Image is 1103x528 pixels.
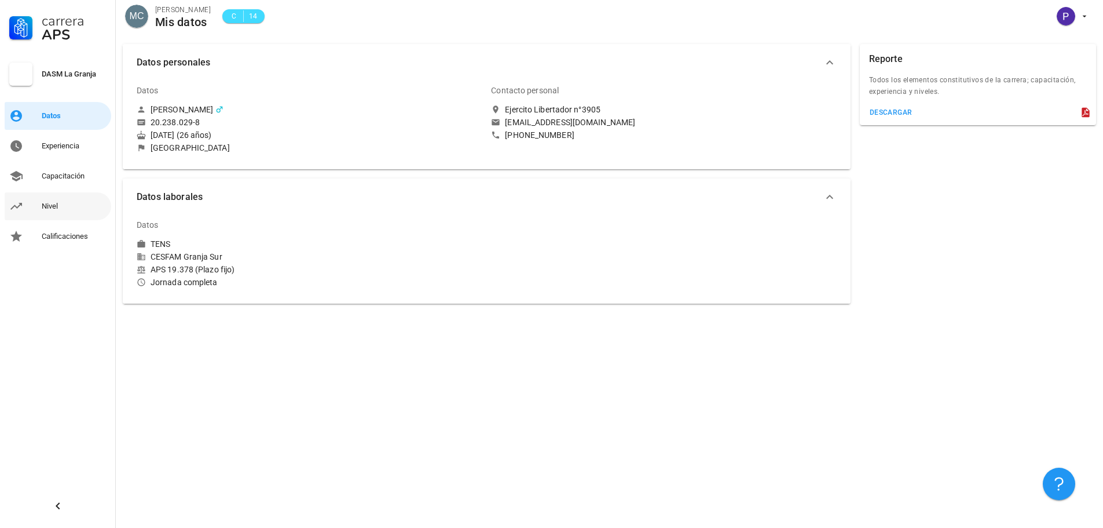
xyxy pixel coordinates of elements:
div: Datos [42,111,107,121]
span: Datos laborales [137,189,823,205]
div: Nivel [42,202,107,211]
div: Ejercito Libertador n°3905 [505,104,600,115]
div: descargar [869,108,913,116]
div: [PERSON_NAME] [151,104,213,115]
span: MC [130,5,144,28]
div: [PERSON_NAME] [155,4,211,16]
div: TENS [151,239,170,249]
a: Datos [5,102,111,130]
a: [PHONE_NUMBER] [491,130,836,140]
span: C [229,10,239,22]
div: DASM La Granja [42,70,107,79]
div: Datos [137,211,159,239]
div: [GEOGRAPHIC_DATA] [151,143,230,153]
span: 14 [248,10,258,22]
div: avatar [125,5,148,28]
div: APS [42,28,107,42]
div: [PHONE_NUMBER] [505,130,574,140]
div: Jornada completa [137,277,482,287]
div: Contacto personal [491,77,559,104]
div: Datos [137,77,159,104]
div: [DATE] (26 años) [137,130,482,140]
div: [EMAIL_ADDRESS][DOMAIN_NAME] [505,117,635,128]
div: CESFAM Granja Sur [137,252,482,262]
div: APS 19.378 (Plazo fijo) [137,264,482,275]
div: Experiencia [42,141,107,151]
a: Capacitación [5,162,111,190]
div: 20.238.029-8 [151,117,200,128]
a: Calificaciones [5,223,111,250]
a: Nivel [5,192,111,220]
div: Calificaciones [42,232,107,241]
button: Datos laborales [123,179,851,216]
span: Datos personales [137,54,823,71]
div: Reporte [869,44,903,74]
div: Todos los elementos constitutivos de la carrera; capacitación, experiencia y niveles. [860,74,1096,104]
button: Datos personales [123,44,851,81]
a: Ejercito Libertador n°3905 [491,104,836,115]
a: [EMAIL_ADDRESS][DOMAIN_NAME] [491,117,836,128]
div: Carrera [42,14,107,28]
div: Capacitación [42,172,107,181]
a: Experiencia [5,132,111,160]
div: avatar [1057,7,1075,26]
div: Mis datos [155,16,211,28]
button: descargar [864,104,917,121]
